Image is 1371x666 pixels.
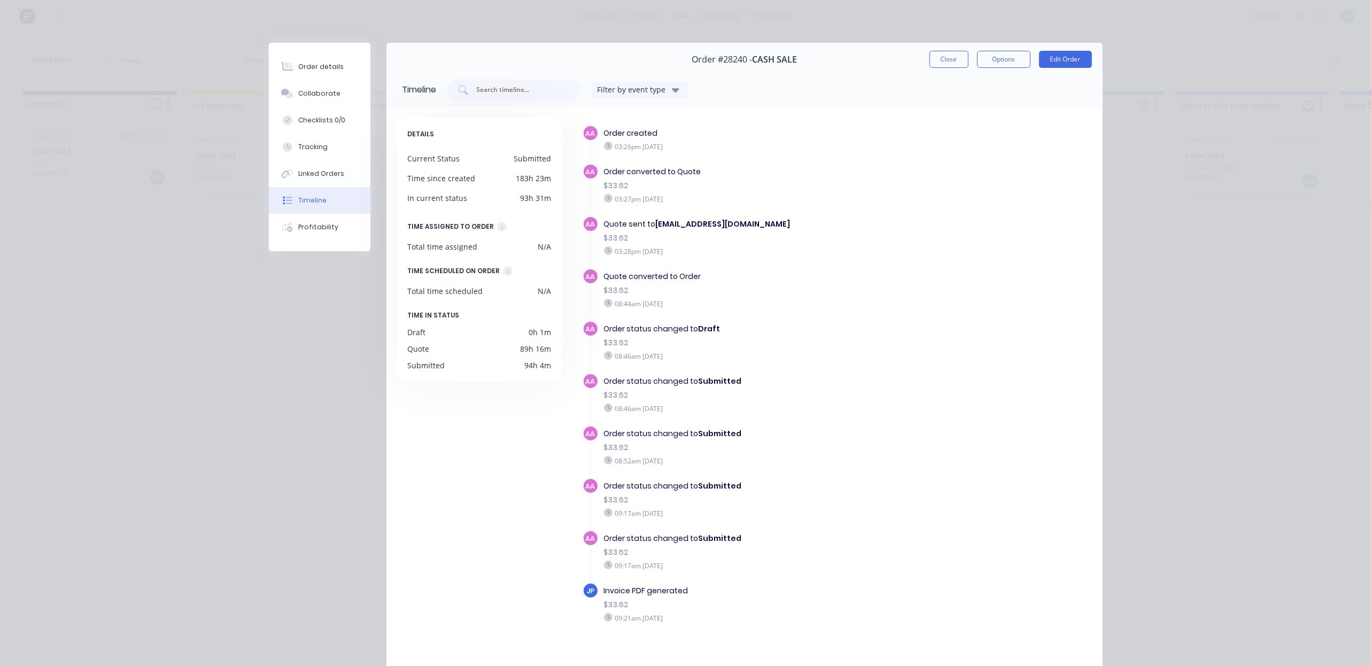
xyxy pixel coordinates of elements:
div: Collaborate [298,89,340,98]
button: Timeline [269,187,370,214]
div: Timeline [402,83,437,96]
div: Submitted [408,360,445,371]
div: Filter by event type [598,84,669,95]
div: Checklists 0/0 [298,115,345,125]
span: AA [586,272,595,282]
span: TIME IN STATUS [408,309,460,321]
div: TIME SCHEDULED ON ORDER [408,265,500,277]
button: Order details [269,53,370,80]
div: $33.62 [604,180,918,191]
div: $33.62 [604,285,918,296]
div: TIME ASSIGNED TO ORDER [408,221,494,233]
span: JP [586,586,594,596]
span: AA [586,167,595,177]
div: In current status [408,192,468,204]
div: $33.62 [604,494,918,506]
div: N/A [538,241,551,252]
div: Order created [604,128,918,139]
div: 09:17am [DATE] [604,508,918,518]
button: Linked Orders [269,160,370,187]
div: 89h 16m [520,343,551,354]
div: Order details [298,62,344,72]
div: Order status changed to [604,481,918,492]
div: Order status changed to [604,323,918,335]
button: Profitability [269,214,370,241]
b: Submitted [699,481,742,491]
div: 93h 31m [520,192,551,204]
b: Draft [699,323,721,334]
button: Edit Order [1039,51,1092,68]
div: $33.62 [604,442,918,453]
div: 08:46am [DATE] [604,351,918,361]
div: 08:52am [DATE] [604,456,918,466]
span: DETAILS [408,128,435,140]
span: AA [586,219,595,229]
span: AA [586,324,595,334]
div: Order status changed to [604,376,918,387]
div: 0h 1m [529,327,551,338]
input: Search timeline... [476,84,564,95]
span: AA [586,128,595,138]
div: Invoice PDF generated [604,585,918,597]
div: $33.62 [604,599,918,610]
div: 09:21am [DATE] [604,613,918,623]
span: AA [586,429,595,439]
div: Order converted to Quote [604,166,918,177]
div: Profitability [298,222,338,232]
div: Order status changed to [604,533,918,544]
span: Order #28240 - [692,55,752,65]
div: 03:28pm [DATE] [604,246,918,256]
span: CASH SALE [752,55,797,65]
div: Quote sent to [604,219,918,230]
div: $33.62 [604,233,918,244]
div: 03:26pm [DATE] [604,142,918,151]
div: $33.62 [604,547,918,558]
div: $33.62 [604,390,918,401]
div: Linked Orders [298,169,344,179]
span: AA [586,376,595,386]
div: Timeline [298,196,327,205]
div: Quote converted to Order [604,271,918,282]
div: 08:44am [DATE] [604,299,918,308]
button: Collaborate [269,80,370,107]
div: Order status changed to [604,428,918,439]
div: Time since created [408,173,476,184]
b: [EMAIL_ADDRESS][DOMAIN_NAME] [656,219,791,229]
button: Close [930,51,969,68]
div: Submitted [514,153,551,164]
div: Total time scheduled [408,285,483,297]
div: Quote [408,343,430,354]
button: Filter by event type [592,82,688,98]
div: 09:17am [DATE] [604,561,918,570]
div: Tracking [298,142,328,152]
div: Draft [408,327,426,338]
div: Total time assigned [408,241,478,252]
button: Options [977,51,1031,68]
span: AA [586,481,595,491]
div: $33.62 [604,337,918,349]
button: Checklists 0/0 [269,107,370,134]
div: N/A [538,285,551,297]
b: Submitted [699,428,742,439]
span: AA [586,533,595,544]
b: Submitted [699,376,742,386]
b: Submitted [699,533,742,544]
div: 183h 23m [516,173,551,184]
button: Tracking [269,134,370,160]
div: Current Status [408,153,460,164]
div: 94h 4m [524,360,551,371]
div: 08:46am [DATE] [604,404,918,413]
div: 03:27pm [DATE] [604,194,918,204]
